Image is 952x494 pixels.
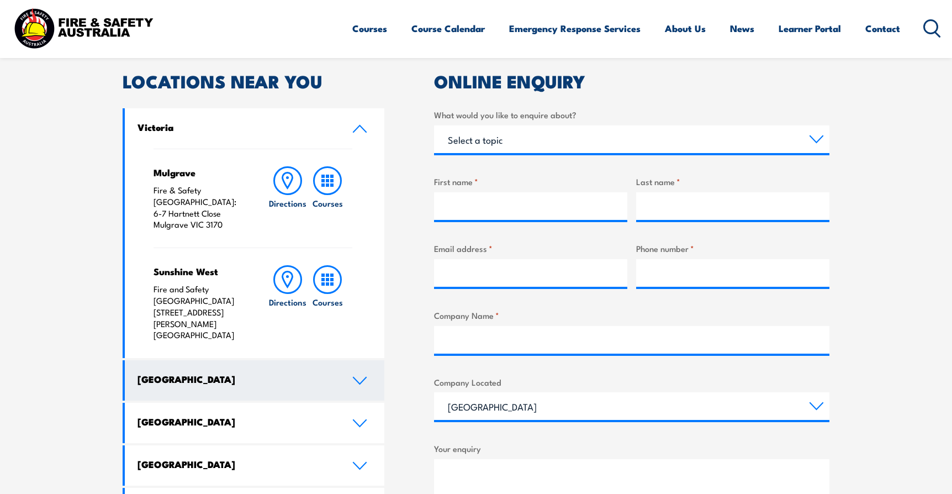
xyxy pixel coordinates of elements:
[434,242,627,255] label: Email address
[125,108,384,149] a: Victoria
[665,14,706,43] a: About Us
[865,14,900,43] a: Contact
[730,14,754,43] a: News
[779,14,841,43] a: Learner Portal
[313,197,343,209] h6: Courses
[137,458,335,470] h4: [GEOGRAPHIC_DATA]
[411,14,485,43] a: Course Calendar
[308,265,347,341] a: Courses
[434,73,829,88] h2: ONLINE ENQUIRY
[308,166,347,230] a: Courses
[636,175,829,188] label: Last name
[137,373,335,385] h4: [GEOGRAPHIC_DATA]
[268,265,308,341] a: Directions
[268,166,308,230] a: Directions
[154,283,246,341] p: Fire and Safety [GEOGRAPHIC_DATA] [STREET_ADDRESS][PERSON_NAME] [GEOGRAPHIC_DATA]
[434,108,829,121] label: What would you like to enquire about?
[269,296,306,308] h6: Directions
[137,121,335,133] h4: Victoria
[154,166,246,178] h4: Mulgrave
[125,360,384,401] a: [GEOGRAPHIC_DATA]
[352,14,387,43] a: Courses
[123,73,384,88] h2: LOCATIONS NEAR YOU
[434,442,829,455] label: Your enquiry
[509,14,641,43] a: Emergency Response Services
[434,376,829,388] label: Company Located
[313,296,343,308] h6: Courses
[434,309,829,322] label: Company Name
[137,416,335,428] h4: [GEOGRAPHIC_DATA]
[154,265,246,277] h4: Sunshine West
[125,403,384,443] a: [GEOGRAPHIC_DATA]
[269,197,306,209] h6: Directions
[636,242,829,255] label: Phone number
[434,175,627,188] label: First name
[154,185,246,230] p: Fire & Safety [GEOGRAPHIC_DATA]: 6-7 Hartnett Close Mulgrave VIC 3170
[125,445,384,486] a: [GEOGRAPHIC_DATA]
